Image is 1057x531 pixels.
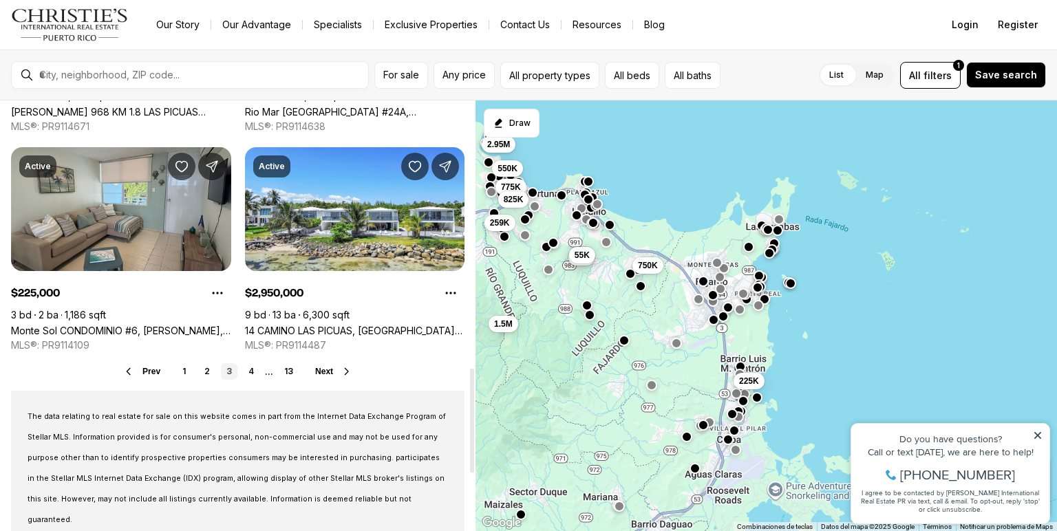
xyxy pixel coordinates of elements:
button: Save Property: 14 CAMINO LAS PICUAS [401,153,429,180]
span: Prev [142,367,160,376]
button: Share Property [198,153,226,180]
span: [PHONE_NUMBER] [56,65,171,78]
p: Active [259,161,285,172]
button: Prev [123,366,160,377]
span: I agree to be contacted by [PERSON_NAME] International Real Estate PR via text, call & email. To ... [17,85,196,111]
a: Specialists [303,15,373,34]
button: 225K [734,373,765,389]
span: 2.95M [487,138,510,149]
label: List [818,63,855,87]
button: 1.5M [489,316,518,332]
a: Blog [633,15,676,34]
a: Rio Mar VILLA LAS BRISAS #24A, RIO GRANDE PR, 00745 [245,106,465,118]
button: 55K [568,246,595,263]
button: Any price [434,62,495,89]
span: 775K [500,182,520,193]
a: 2 [199,363,215,380]
a: 4 [243,363,259,380]
button: Next [315,366,352,377]
img: logo [11,8,129,41]
a: Monte Sol CONDOMINIO #6, FAJARDO PR, 00738 [11,325,231,336]
p: Active [25,161,51,172]
button: 2.95M [482,136,515,152]
a: Resources [562,15,632,34]
a: 13 [279,363,299,380]
span: 1 [957,60,960,71]
span: 55K [574,250,589,261]
button: Contact Us [489,15,561,34]
button: 750K [632,257,663,274]
button: 55K [568,248,594,265]
span: 259K [489,217,509,228]
a: 1 [177,363,193,380]
span: All [909,68,921,83]
button: 259K [484,215,515,231]
button: 55K [568,247,595,263]
span: Save search [975,69,1037,80]
button: Property options [437,279,465,307]
span: 550K [498,163,517,174]
span: 750K [638,260,658,271]
button: All baths [665,62,720,89]
span: filters [923,68,952,83]
button: Register [990,11,1046,39]
button: Allfilters1 [900,62,961,89]
label: Map [855,63,895,87]
span: Login [952,19,979,30]
button: 550K [492,160,523,177]
div: Do you have questions? [14,31,199,41]
li: ... [265,367,273,377]
button: All property types [500,62,599,89]
button: 775K [495,179,526,195]
button: Login [943,11,987,39]
span: The data relating to real estate for sale on this website comes in part from the Internet Data Ex... [28,412,446,524]
a: Exclusive Properties [374,15,489,34]
nav: Pagination [177,363,299,380]
a: 3 [221,363,237,380]
div: Call or text [DATE], we are here to help! [14,44,199,54]
button: All beds [605,62,659,89]
button: Property options [204,279,231,307]
span: Register [998,19,1038,30]
span: Any price [442,69,486,80]
a: CARR 968 KM 1.8 LAS PICUAS MAMEYES #F-3, RIO GRANDE PR, 00745 [11,106,231,118]
button: Start drawing [484,109,540,138]
button: Share Property [431,153,459,180]
a: Our Story [145,15,211,34]
span: 225K [739,376,759,387]
button: Save search [966,62,1046,88]
span: 1.5M [494,318,513,329]
span: Datos del mapa ©2025 Google [821,523,915,530]
button: Save Property: Monte Sol CONDOMINIO #6 [168,153,195,180]
button: 825K [498,191,528,207]
span: For sale [383,69,419,80]
a: 14 CAMINO LAS PICUAS, RIO GRANDE PR, 00745 [245,325,465,336]
a: Our Advantage [211,15,302,34]
button: For sale [374,62,428,89]
span: 825K [503,193,523,204]
span: Next [315,367,333,376]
